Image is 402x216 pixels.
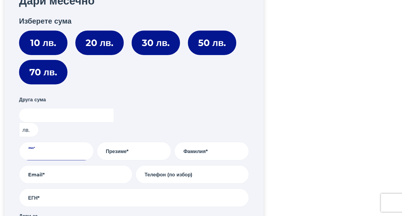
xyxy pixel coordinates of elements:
label: Друга сума [19,96,46,104]
label: 10 лв. [19,31,67,55]
label: 70 лв. [19,60,67,84]
label: 50 лв. [188,31,236,55]
label: 20 лв. [75,31,124,55]
h3: Изберете сума [19,17,249,26]
span: лв. [19,123,39,137]
label: 30 лв. [132,31,180,55]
